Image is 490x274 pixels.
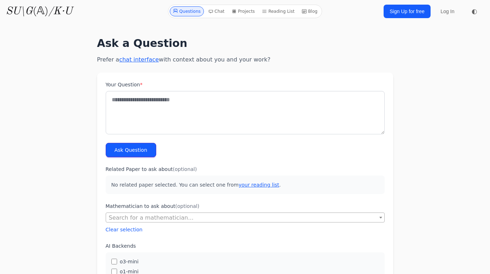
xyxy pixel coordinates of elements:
[175,203,200,209] span: (optional)
[229,6,258,16] a: Projects
[106,166,385,173] label: Related Paper to ask about
[48,6,72,17] i: /K·U
[120,258,139,265] label: o3-mini
[119,56,159,63] a: chat interface
[106,176,385,194] p: No related paper selected. You can select one from .
[106,213,385,222] span: Search for a mathematician...
[97,55,393,64] p: Prefer a with context about you and your work?
[299,6,321,16] a: Blog
[467,4,481,18] button: ◐
[238,182,279,188] a: your reading list
[106,143,156,157] button: Ask Question
[259,6,297,16] a: Reading List
[6,5,72,18] a: SU\G(𝔸)/K·U
[471,8,477,15] span: ◐
[436,5,459,18] a: Log In
[205,6,227,16] a: Chat
[384,5,431,18] a: Sign Up for free
[97,37,393,50] h1: Ask a Question
[106,226,143,233] button: Clear selection
[106,81,385,88] label: Your Question
[106,203,385,210] label: Mathematician to ask about
[106,242,385,249] label: AI Backends
[173,166,197,172] span: (optional)
[170,6,204,16] a: Questions
[109,214,194,221] span: Search for a mathematician...
[106,213,384,223] span: Search for a mathematician...
[6,6,33,17] i: SU\G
